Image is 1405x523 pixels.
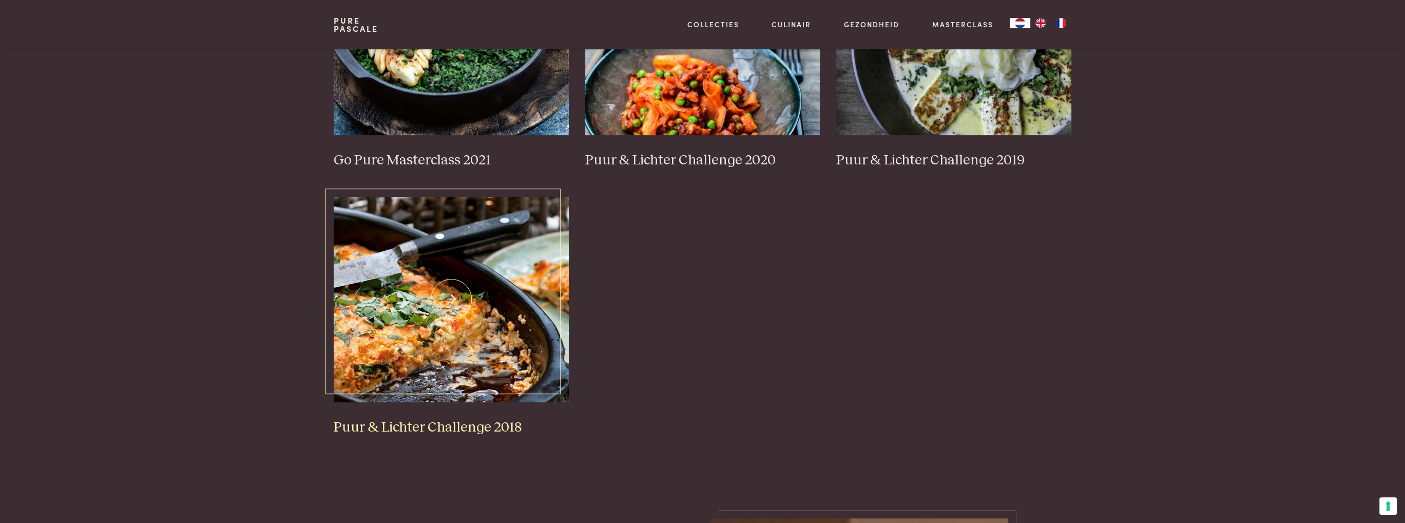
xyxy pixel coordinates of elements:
[334,152,569,170] h3: Go Pure Masterclass 2021
[1051,18,1071,28] a: FR
[1010,18,1030,28] a: NL
[1030,18,1051,28] a: EN
[836,152,1071,170] h3: Puur & Lichter Challenge 2019
[772,19,811,30] a: Culinair
[687,19,739,30] a: Collecties
[334,197,569,436] a: Puur &#038; Lichter Challenge 2018 Puur & Lichter Challenge 2018
[334,419,569,437] h3: Puur & Lichter Challenge 2018
[334,197,569,402] img: Puur &#038; Lichter Challenge 2018
[932,19,993,30] a: Masterclass
[1010,18,1030,28] div: Language
[585,152,820,170] h3: Puur & Lichter Challenge 2020
[334,16,378,33] a: PurePascale
[1010,18,1071,28] aside: Language selected: Nederlands
[1379,497,1397,515] button: Uw voorkeuren voor toestemming voor trackingtechnologieën
[844,19,899,30] a: Gezondheid
[1030,18,1071,28] ul: Language list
